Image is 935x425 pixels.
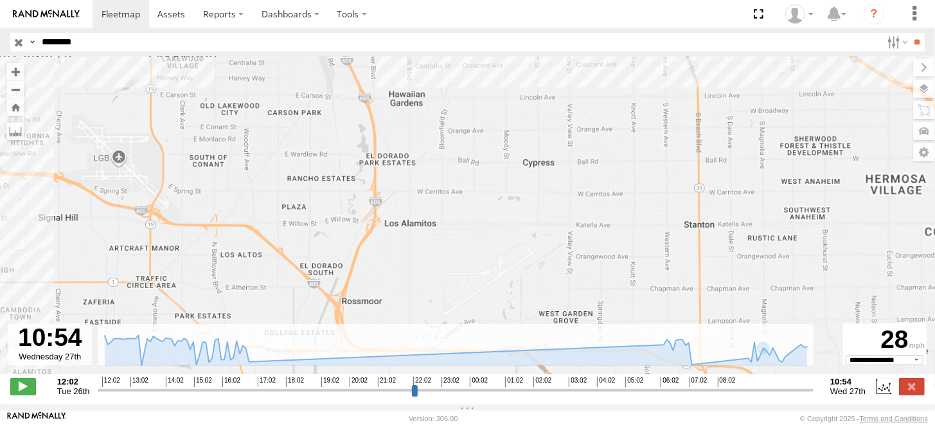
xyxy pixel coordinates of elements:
span: 14:02 [166,377,184,387]
span: 13:02 [130,377,148,387]
a: Visit our Website [7,412,66,425]
span: 19:02 [321,377,339,387]
span: 05:02 [625,377,643,387]
strong: 12:02 [57,377,90,386]
span: 06:02 [661,377,679,387]
button: Zoom out [6,80,24,98]
label: Play/Stop [10,378,36,395]
span: 03:02 [569,377,587,387]
span: 12:02 [102,377,120,387]
button: Zoom Home [6,98,24,116]
span: 16:02 [222,377,240,387]
label: Close [899,378,925,395]
span: 04:02 [597,377,615,387]
label: Search Filter Options [882,33,910,51]
div: 28 [845,325,925,355]
span: 00:02 [470,377,488,387]
label: Measure [6,122,24,140]
span: 15:02 [194,377,212,387]
strong: 10:54 [830,377,866,386]
a: Terms and Conditions [860,415,928,422]
i: ? [864,4,884,24]
span: 18:02 [286,377,304,387]
label: Search Query [27,33,37,51]
span: 01:02 [505,377,523,387]
span: 23:02 [441,377,459,387]
div: Version: 306.00 [409,415,458,422]
span: 17:02 [258,377,276,387]
div: © Copyright 2025 - [800,415,928,422]
span: 20:02 [350,377,368,387]
div: Zulema McIntosch [781,5,818,24]
span: 08:02 [718,377,736,387]
span: 02:02 [533,377,551,387]
span: Tue 26th Aug 2025 [57,386,90,396]
span: 21:02 [378,377,396,387]
button: Zoom in [6,63,24,80]
span: 07:02 [690,377,708,387]
label: Map Settings [913,143,935,161]
span: 22:02 [413,377,431,387]
span: Wed 27th Aug 2025 [830,386,866,396]
img: rand-logo.svg [13,10,80,19]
